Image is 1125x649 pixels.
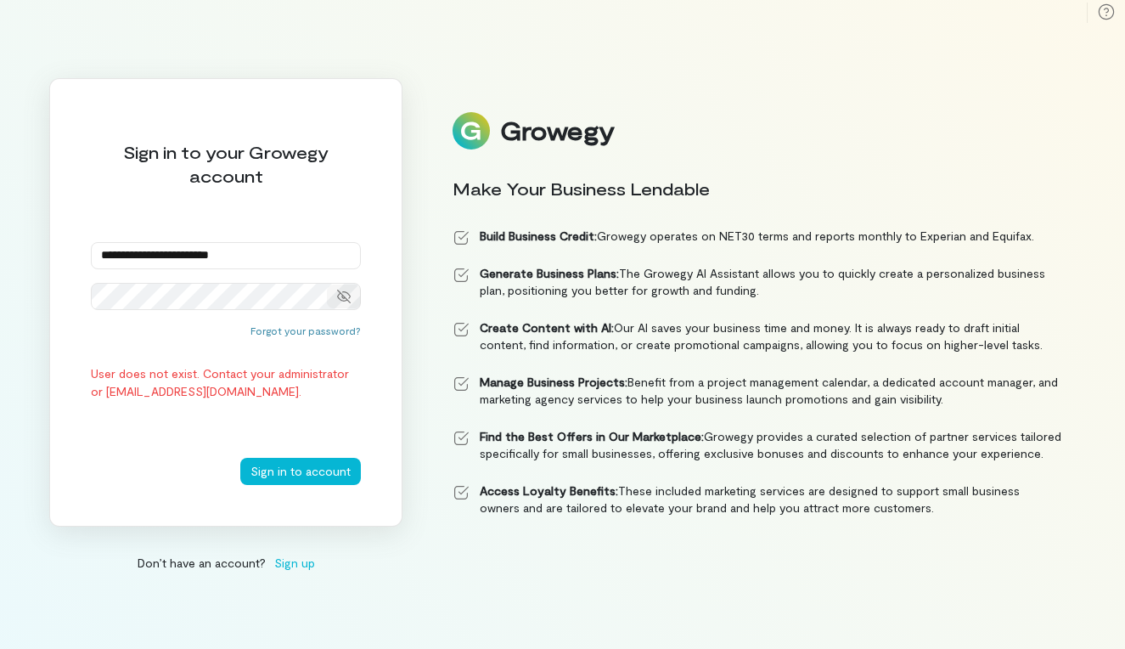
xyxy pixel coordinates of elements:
[480,429,704,443] strong: Find the Best Offers in Our Marketplace:
[480,320,614,335] strong: Create Content with AI:
[453,374,1062,408] li: Benefit from a project management calendar, a dedicated account manager, and marketing agency ser...
[480,375,627,389] strong: Manage Business Projects:
[480,229,597,243] strong: Build Business Credit:
[453,265,1062,299] li: The Growegy AI Assistant allows you to quickly create a personalized business plan, positioning y...
[91,364,361,400] div: User does not exist. Contact your administrator or [EMAIL_ADDRESS][DOMAIN_NAME].
[91,140,361,188] div: Sign in to your Growegy account
[480,483,618,498] strong: Access Loyalty Benefits:
[480,266,619,280] strong: Generate Business Plans:
[240,458,361,485] button: Sign in to account
[500,116,614,145] div: Growegy
[453,483,1062,516] li: These included marketing services are designed to support small business owners and are tailored ...
[49,554,402,572] div: Don’t have an account?
[453,319,1062,353] li: Our AI saves your business time and money. It is always ready to draft initial content, find info...
[453,177,1062,200] div: Make Your Business Lendable
[250,324,361,337] button: Forgot your password?
[274,554,315,572] span: Sign up
[453,112,490,150] img: Logo
[453,228,1062,245] li: Growegy operates on NET30 terms and reports monthly to Experian and Equifax.
[453,428,1062,462] li: Growegy provides a curated selection of partner services tailored specifically for small business...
